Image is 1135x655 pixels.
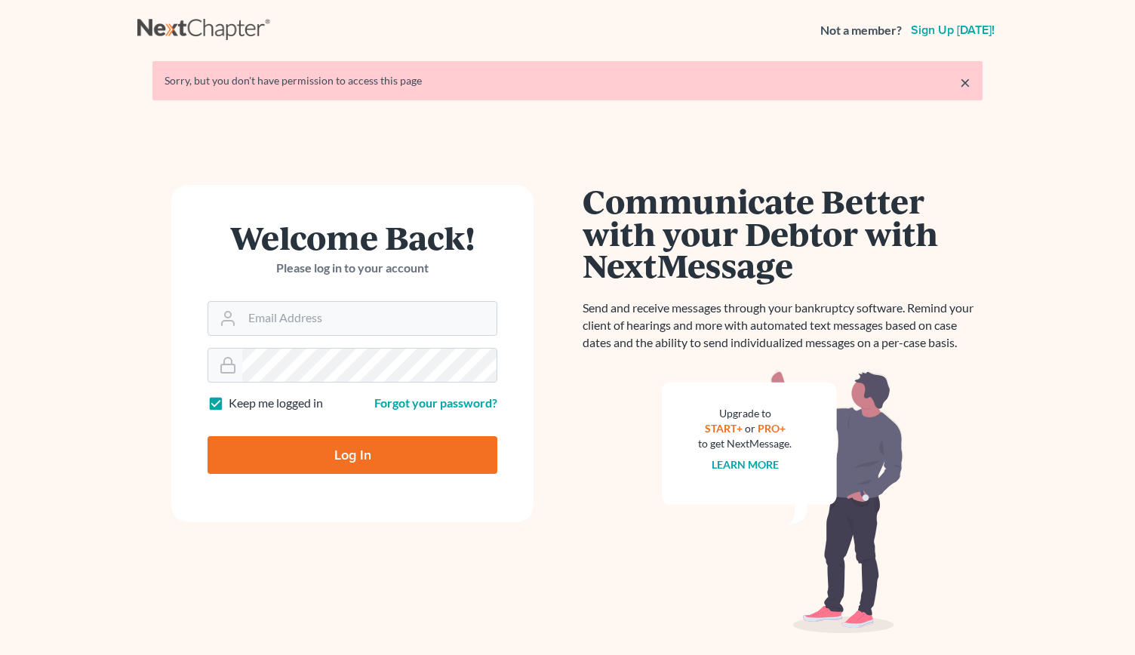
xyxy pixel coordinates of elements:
label: Keep me logged in [229,395,323,412]
a: × [960,73,970,91]
input: Email Address [242,302,497,335]
h1: Welcome Back! [208,221,497,254]
a: Forgot your password? [374,395,497,410]
input: Log In [208,436,497,474]
a: Sign up [DATE]! [908,24,998,36]
div: Upgrade to [698,406,792,421]
a: PRO+ [758,422,786,435]
img: nextmessage_bg-59042aed3d76b12b5cd301f8e5b87938c9018125f34e5fa2b7a6b67550977c72.svg [662,370,903,634]
a: START+ [705,422,743,435]
div: to get NextMessage. [698,436,792,451]
strong: Not a member? [820,22,902,39]
span: or [745,422,755,435]
h1: Communicate Better with your Debtor with NextMessage [583,185,983,281]
p: Send and receive messages through your bankruptcy software. Remind your client of hearings and mo... [583,300,983,352]
a: Learn more [712,458,779,471]
div: Sorry, but you don't have permission to access this page [165,73,970,88]
p: Please log in to your account [208,260,497,277]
